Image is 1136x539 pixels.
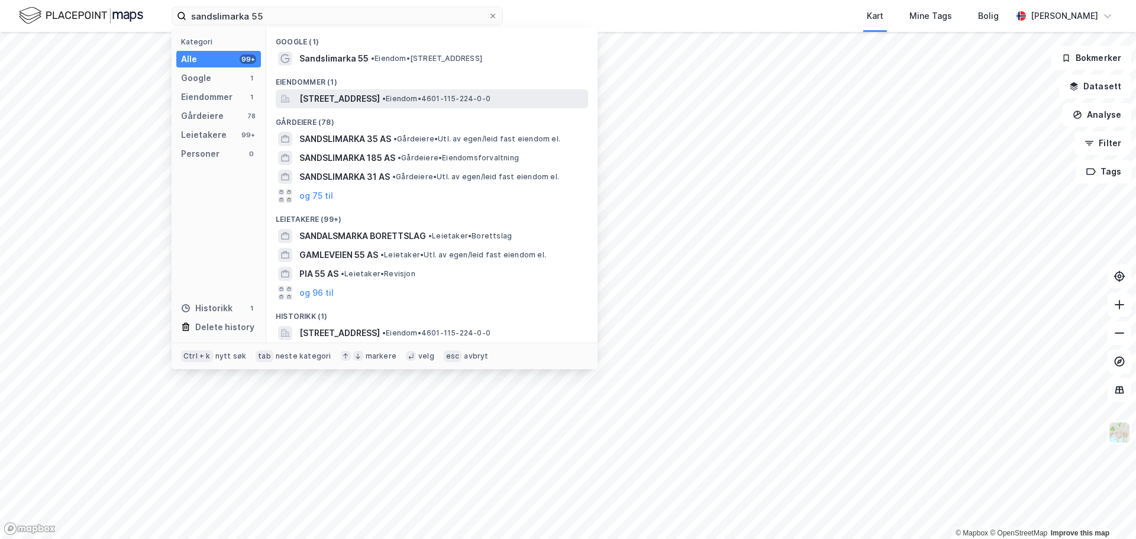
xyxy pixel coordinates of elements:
div: Delete history [195,320,254,334]
span: Eiendom • 4601-115-224-0-0 [382,328,490,338]
span: [STREET_ADDRESS] [299,92,380,106]
div: Gårdeiere [181,109,224,123]
button: Bokmerker [1051,46,1131,70]
div: nytt søk [215,351,247,361]
div: Historikk [181,301,233,315]
div: [PERSON_NAME] [1031,9,1098,23]
a: Mapbox homepage [4,522,56,535]
button: og 75 til [299,189,333,203]
span: Leietaker • Revisjon [341,269,415,279]
span: PIA 55 AS [299,267,338,281]
button: Filter [1074,131,1131,155]
div: 1 [247,92,256,102]
a: OpenStreetMap [990,529,1047,537]
span: • [398,153,401,162]
span: Eiendom • [STREET_ADDRESS] [371,54,482,63]
a: Mapbox [956,529,988,537]
span: SANDALSMARKA BORETTSLAG [299,229,426,243]
span: • [382,94,386,103]
div: Leietakere (99+) [266,205,598,227]
span: Gårdeiere • Utl. av egen/leid fast eiendom el. [392,172,559,182]
div: Mine Tags [909,9,952,23]
span: Sandslimarka 55 [299,51,369,66]
div: velg [418,351,434,361]
button: og 96 til [299,286,334,300]
div: esc [444,350,462,362]
div: Gårdeiere (78) [266,108,598,130]
div: Kart [867,9,883,23]
span: SANDSLIMARKA 185 AS [299,151,395,165]
button: Analyse [1063,103,1131,127]
div: 1 [247,73,256,83]
div: Personer [181,147,220,161]
a: Improve this map [1051,529,1109,537]
span: • [392,172,396,181]
span: • [428,231,432,240]
div: Bolig [978,9,999,23]
div: 1 [247,304,256,313]
span: Eiendom • 4601-115-224-0-0 [382,94,490,104]
input: Søk på adresse, matrikkel, gårdeiere, leietakere eller personer [186,7,488,25]
div: tab [256,350,273,362]
div: Kategori [181,37,261,46]
div: Ctrl + k [181,350,213,362]
div: Google [181,71,211,85]
div: avbryt [464,351,488,361]
div: neste kategori [276,351,331,361]
div: 99+ [240,130,256,140]
img: logo.f888ab2527a4732fd821a326f86c7f29.svg [19,5,143,26]
span: SANDSLIMARKA 35 AS [299,132,391,146]
span: Gårdeiere • Eiendomsforvaltning [398,153,519,163]
img: Z [1108,421,1131,444]
div: Google (1) [266,28,598,49]
span: Leietaker • Utl. av egen/leid fast eiendom el. [380,250,546,260]
div: 78 [247,111,256,121]
div: Eiendommer [181,90,233,104]
span: GAMLEVEIEN 55 AS [299,248,378,262]
button: Tags [1076,160,1131,183]
iframe: Chat Widget [1077,482,1136,539]
div: markere [366,351,396,361]
div: Eiendommer (1) [266,68,598,89]
span: • [393,134,397,143]
div: Leietakere [181,128,227,142]
span: • [371,54,375,63]
div: Historikk (1) [266,302,598,324]
span: • [380,250,384,259]
span: • [341,269,344,278]
div: Alle [181,52,197,66]
div: Kontrollprogram for chat [1077,482,1136,539]
span: • [382,328,386,337]
span: SANDSLIMARKA 31 AS [299,170,390,184]
span: Leietaker • Borettslag [428,231,512,241]
button: Datasett [1059,75,1131,98]
span: Gårdeiere • Utl. av egen/leid fast eiendom el. [393,134,560,144]
div: 99+ [240,54,256,64]
div: 0 [247,149,256,159]
span: [STREET_ADDRESS] [299,326,380,340]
